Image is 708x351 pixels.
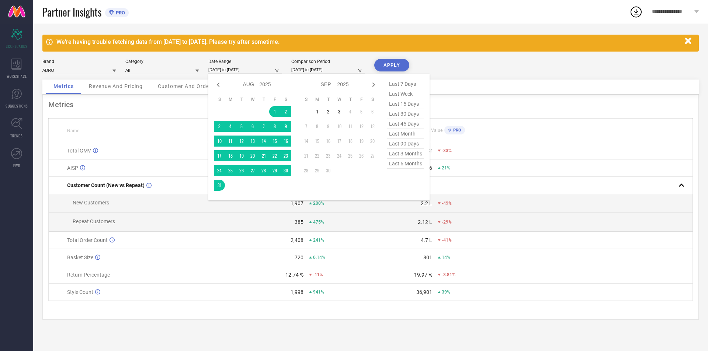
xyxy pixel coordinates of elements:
td: Sun Sep 14 2025 [301,136,312,147]
td: Sat Aug 09 2025 [280,121,291,132]
div: 801 [423,255,432,260]
span: PRO [451,128,461,133]
td: Thu Sep 25 2025 [345,150,356,161]
td: Sun Aug 03 2025 [214,121,225,132]
td: Mon Aug 04 2025 [225,121,236,132]
td: Sat Aug 23 2025 [280,150,291,161]
td: Tue Sep 02 2025 [323,106,334,117]
input: Select date range [208,66,282,74]
td: Tue Aug 05 2025 [236,121,247,132]
td: Sun Aug 17 2025 [214,150,225,161]
td: Tue Aug 19 2025 [236,150,247,161]
td: Wed Sep 03 2025 [334,106,345,117]
span: AISP [67,165,78,171]
div: Metrics [48,100,693,109]
td: Sat Aug 16 2025 [280,136,291,147]
span: WORKSPACE [7,73,27,79]
td: Tue Aug 12 2025 [236,136,247,147]
td: Sat Sep 06 2025 [367,106,378,117]
span: -41% [442,238,452,243]
span: Partner Insights [42,4,101,20]
td: Wed Sep 24 2025 [334,150,345,161]
div: 2.12 L [418,219,432,225]
span: TRENDS [10,133,23,138]
div: 720 [295,255,303,260]
td: Tue Sep 16 2025 [323,136,334,147]
td: Mon Sep 15 2025 [312,136,323,147]
span: 39% [442,289,450,295]
div: 4.7 L [421,237,432,243]
td: Sat Aug 02 2025 [280,106,291,117]
th: Friday [356,96,367,102]
span: Name [67,128,79,133]
div: 36,901 [416,289,432,295]
td: Fri Aug 22 2025 [269,150,280,161]
input: Select comparison period [291,66,365,74]
td: Fri Sep 19 2025 [356,136,367,147]
td: Thu Sep 04 2025 [345,106,356,117]
th: Monday [312,96,323,102]
td: Wed Aug 13 2025 [247,136,258,147]
td: Thu Aug 07 2025 [258,121,269,132]
span: last 45 days [387,119,424,129]
td: Sat Sep 27 2025 [367,150,378,161]
button: APPLY [374,59,409,71]
td: Wed Aug 20 2025 [247,150,258,161]
th: Sunday [301,96,312,102]
div: 1,907 [291,200,303,206]
td: Mon Aug 25 2025 [225,165,236,176]
th: Thursday [345,96,356,102]
span: last month [387,129,424,139]
td: Mon Sep 08 2025 [312,121,323,132]
span: last 30 days [387,109,424,119]
span: Return Percentage [67,272,110,278]
span: Total GMV [67,148,91,154]
span: FWD [13,163,20,168]
th: Wednesday [247,96,258,102]
td: Sat Aug 30 2025 [280,165,291,176]
td: Sun Aug 31 2025 [214,180,225,191]
th: Wednesday [334,96,345,102]
td: Fri Sep 26 2025 [356,150,367,161]
span: -33% [442,148,452,153]
span: -11% [313,272,323,277]
span: 941% [313,289,324,295]
td: Sat Sep 13 2025 [367,121,378,132]
span: Metrics [53,83,74,89]
div: 19.97 % [414,272,432,278]
th: Tuesday [236,96,247,102]
span: last 15 days [387,99,424,109]
div: Category [125,59,199,64]
td: Sat Sep 20 2025 [367,136,378,147]
td: Mon Sep 01 2025 [312,106,323,117]
span: Total Order Count [67,237,108,243]
td: Thu Aug 14 2025 [258,136,269,147]
span: last 6 months [387,159,424,169]
th: Monday [225,96,236,102]
td: Mon Aug 11 2025 [225,136,236,147]
div: 1,998 [291,289,303,295]
div: 12.74 % [285,272,303,278]
td: Tue Sep 23 2025 [323,150,334,161]
span: SUGGESTIONS [6,103,28,109]
td: Mon Sep 29 2025 [312,165,323,176]
span: SCORECARDS [6,43,28,49]
div: 2.2 L [421,200,432,206]
td: Thu Sep 11 2025 [345,121,356,132]
td: Tue Sep 09 2025 [323,121,334,132]
span: 0.14% [313,255,325,260]
span: Style Count [67,289,93,295]
td: Mon Sep 22 2025 [312,150,323,161]
th: Friday [269,96,280,102]
span: last 90 days [387,139,424,149]
span: Customer And Orders [158,83,214,89]
td: Thu Sep 18 2025 [345,136,356,147]
span: Repeat Customers [73,218,115,224]
div: 2,408 [291,237,303,243]
div: We're having trouble fetching data from [DATE] to [DATE]. Please try after sometime. [56,38,681,45]
td: Sun Aug 24 2025 [214,165,225,176]
div: Previous month [214,80,223,89]
div: Next month [369,80,378,89]
span: 14% [442,255,450,260]
th: Saturday [367,96,378,102]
